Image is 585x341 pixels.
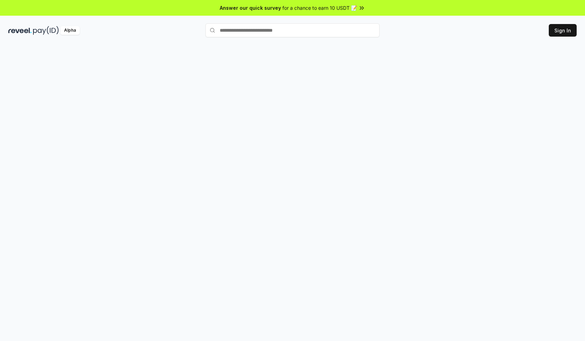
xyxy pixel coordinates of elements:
[549,24,577,37] button: Sign In
[282,4,357,11] span: for a chance to earn 10 USDT 📝
[60,26,80,35] div: Alpha
[8,26,32,35] img: reveel_dark
[220,4,281,11] span: Answer our quick survey
[33,26,59,35] img: pay_id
